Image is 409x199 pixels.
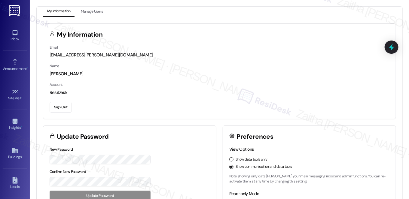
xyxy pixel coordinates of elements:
[27,66,28,70] span: •
[50,45,58,50] label: Email
[3,175,27,191] a: Leads
[50,102,72,113] button: Sign Out
[50,82,63,87] label: Account
[237,134,273,140] h3: Preferences
[50,147,73,152] label: New Password
[229,191,259,196] label: Read-only Mode
[236,157,267,162] label: Show data tools only
[57,32,103,38] h3: My Information
[3,116,27,132] a: Insights •
[77,7,107,17] button: Manage Users
[22,95,23,99] span: •
[50,64,59,68] label: Name
[57,134,109,140] h3: Update Password
[50,169,86,174] label: Confirm New Password
[21,125,22,129] span: •
[43,7,75,17] button: My Information
[50,52,389,58] div: [EMAIL_ADDRESS][PERSON_NAME][DOMAIN_NAME]
[229,174,389,184] p: Note: showing only data [PERSON_NAME] your main messaging inbox and admin functions. You can re-a...
[50,89,389,96] div: ResiDesk
[236,164,292,170] label: Show communication and data tools
[3,146,27,162] a: Buildings
[3,87,27,103] a: Site Visit •
[9,5,21,16] img: ResiDesk Logo
[50,71,389,77] div: [PERSON_NAME]
[3,28,27,44] a: Inbox
[229,146,254,152] label: View Options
